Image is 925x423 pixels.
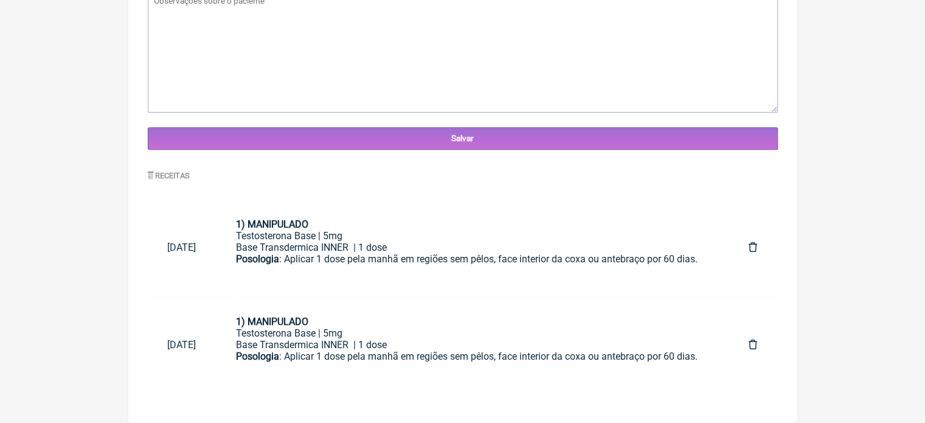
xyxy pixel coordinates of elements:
[236,230,710,242] div: Testosterona Base | 5mg
[217,209,729,286] a: 1) MANIPULADOTestosterona Base | 5mgBase Transdermica INNER | 1 dosePosologia: Aplicar 1 dose pel...
[236,339,710,351] div: Base Transdermica INNER | 1 dose
[236,351,279,362] strong: Posologia
[236,253,710,276] div: : Aplicar 1 dose pela manhã em regiões sem pêlos, face interior da coxa ou antebraço por 60 dias.
[148,329,217,360] a: [DATE]
[148,171,190,180] label: Receitas
[236,316,308,327] strong: 1) MANIPULADO
[236,242,710,253] div: Base Transdermica INNER | 1 dose
[148,127,778,150] input: Salvar
[217,306,729,383] a: 1) MANIPULADOTestosterona Base | 5mgBase Transdermica INNER | 1 dosePosologia: Aplicar 1 dose pel...
[236,351,710,374] div: : Aplicar 1 dose pela manhã em regiões sem pêlos, face interior da coxa ou antebraço por 60 dias.
[236,218,308,230] strong: 1) MANIPULADO
[148,232,217,263] a: [DATE]
[236,253,279,265] strong: Posologia
[236,327,710,339] div: Testosterona Base | 5mg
